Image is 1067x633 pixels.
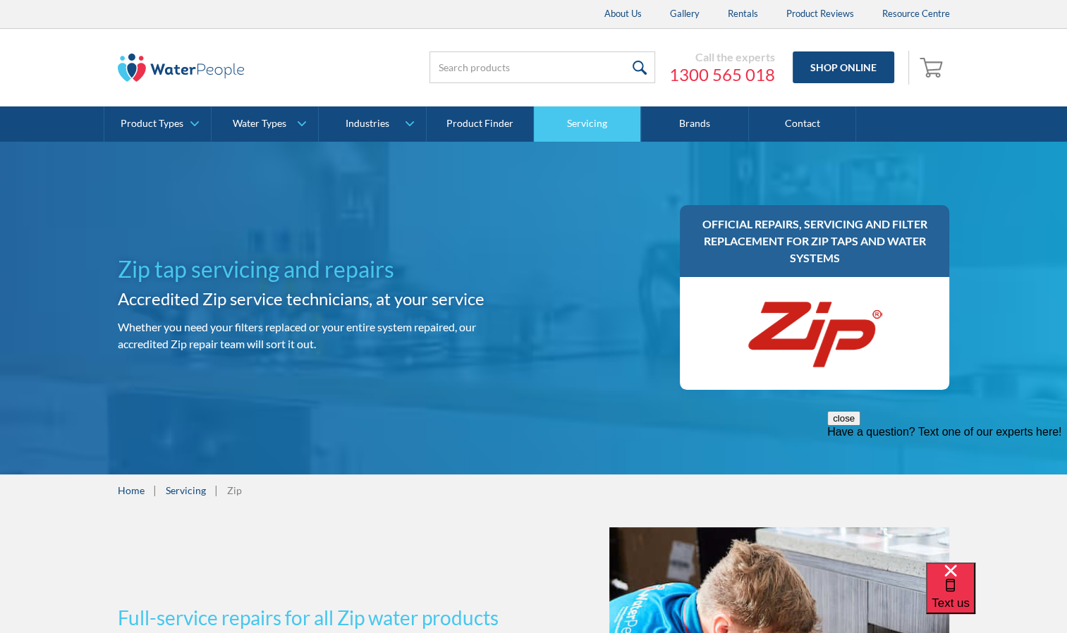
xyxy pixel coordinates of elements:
div: | [213,481,220,498]
h3: Full-service repairs for all Zip water products [118,603,528,632]
img: The Water People [118,54,245,82]
div: Product Types [121,118,183,130]
img: shopping cart [920,56,946,78]
a: Water Types [212,106,318,142]
h2: Accredited Zip service technicians, at your service [118,286,528,312]
a: Product Types [104,106,211,142]
a: Shop Online [793,51,894,83]
a: Contact [749,106,856,142]
a: Product Finder [427,106,534,142]
a: Servicing [166,483,206,498]
h3: Official repairs, servicing and filter replacement for Zip taps and water systems [694,216,936,266]
a: Brands [641,106,748,142]
div: Industries [345,118,389,130]
a: Industries [319,106,425,142]
div: Water Types [233,118,286,130]
iframe: podium webchat widget prompt [827,411,1067,580]
iframe: podium webchat widget bubble [926,563,1067,633]
a: Home [118,483,145,498]
div: Zip [227,483,242,498]
a: 1300 565 018 [669,64,775,85]
a: Servicing [534,106,641,142]
div: | [152,481,159,498]
div: Call the experts [669,50,775,64]
h1: Zip tap servicing and repairs [118,252,528,286]
a: Open empty cart [916,51,950,85]
p: Whether you need your filters replaced or your entire system repaired, our accredited Zip repair ... [118,319,528,352]
input: Search products [429,51,655,83]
